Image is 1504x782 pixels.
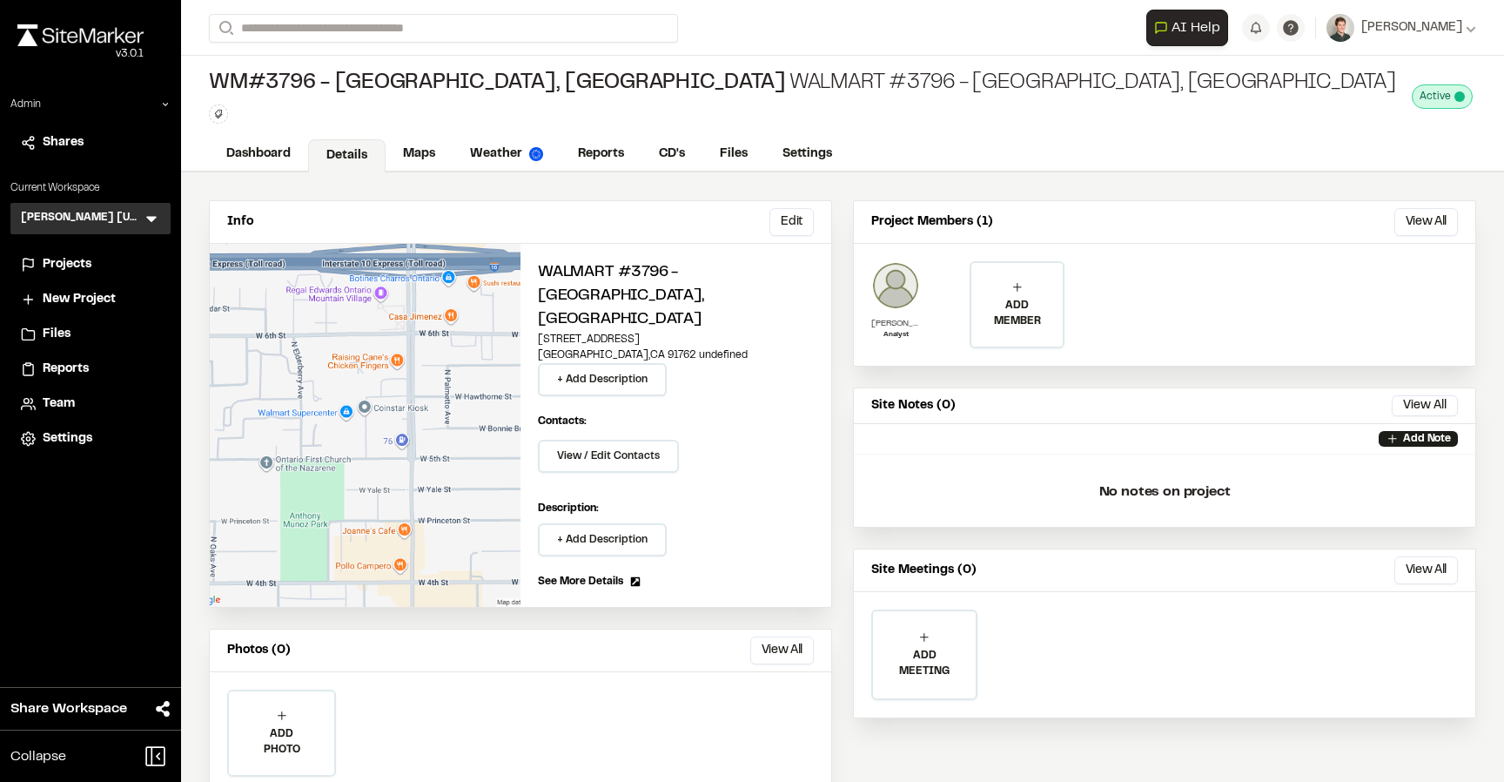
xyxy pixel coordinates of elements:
p: [PERSON_NAME] [871,317,920,330]
a: Shares [21,133,160,152]
a: Reports [561,138,641,171]
span: See More Details [538,574,623,590]
h2: Walmart #3796 - [GEOGRAPHIC_DATA], [GEOGRAPHIC_DATA] [538,261,814,332]
p: ADD PHOTO [229,726,334,758]
button: Edit [769,208,814,236]
img: Coby Chambliss [871,261,920,310]
p: Project Members (1) [871,212,993,232]
span: Collapse [10,746,66,767]
button: + Add Description [538,523,667,556]
a: Settings [765,138,849,171]
span: Share Workspace [10,698,127,719]
p: Analyst [871,330,920,340]
p: ADD MEETING [873,648,976,679]
a: New Project [21,290,160,309]
a: Maps [386,138,453,171]
button: View All [1392,395,1458,416]
img: rebrand.png [17,24,144,46]
span: Settings [43,429,92,448]
span: Reports [43,360,89,379]
p: No notes on project [868,464,1461,520]
span: Shares [43,133,84,152]
a: Dashboard [209,138,308,171]
button: Edit Tags [209,104,228,124]
p: Current Workspace [10,180,171,196]
p: Contacts: [538,414,587,429]
p: Site Meetings (0) [871,561,977,580]
span: Team [43,394,75,414]
button: View All [1394,208,1458,236]
div: Walmart #3796 - [GEOGRAPHIC_DATA], [GEOGRAPHIC_DATA] [209,70,1396,98]
span: WM#3796 - [GEOGRAPHIC_DATA], [GEOGRAPHIC_DATA] [209,70,786,98]
p: Site Notes (0) [871,396,956,415]
div: Oh geez...please don't... [17,46,144,62]
button: View / Edit Contacts [538,440,679,473]
p: ADD MEMBER [971,298,1063,329]
a: Projects [21,255,160,274]
span: Active [1420,89,1451,104]
img: User [1326,14,1354,42]
a: Details [308,139,386,172]
p: Admin [10,97,41,112]
div: This project is active and counting against your active project count. [1412,84,1473,109]
p: Photos (0) [227,641,291,660]
a: Settings [21,429,160,448]
p: Info [227,212,253,232]
span: New Project [43,290,116,309]
a: Files [702,138,765,171]
span: [PERSON_NAME] [1361,18,1462,37]
h3: [PERSON_NAME] [US_STATE] [21,210,143,227]
span: AI Help [1172,17,1220,38]
img: precipai.png [529,147,543,161]
button: [PERSON_NAME] [1326,14,1476,42]
span: This project is active and counting against your active project count. [1454,91,1465,102]
div: Open AI Assistant [1146,10,1235,46]
a: CD's [641,138,702,171]
button: + Add Description [538,363,667,396]
a: Files [21,325,160,344]
a: Weather [453,138,561,171]
a: Reports [21,360,160,379]
button: View All [750,637,814,664]
p: Add Note [1403,431,1451,447]
span: Files [43,325,70,344]
p: [GEOGRAPHIC_DATA] , CA 91762 undefined [538,347,814,363]
span: Projects [43,255,91,274]
p: Description: [538,501,814,516]
a: Team [21,394,160,414]
p: [STREET_ADDRESS] [538,332,814,347]
button: Search [209,14,240,43]
button: Open AI Assistant [1146,10,1228,46]
button: View All [1394,556,1458,584]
